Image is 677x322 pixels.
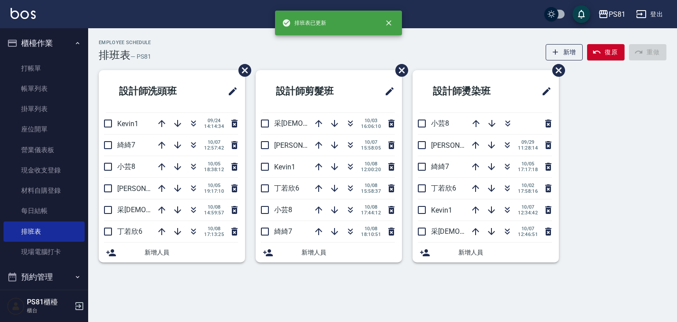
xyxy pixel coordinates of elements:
span: 09/24 [204,118,224,124]
span: 綺綺7 [274,227,292,236]
div: PS81 [609,9,625,20]
button: 復原 [587,44,625,60]
a: 現場電腦打卡 [4,242,85,262]
a: 營業儀表板 [4,140,85,160]
p: 櫃台 [27,307,72,315]
span: 10/05 [204,183,224,188]
span: 采[DEMOGRAPHIC_DATA]2 [117,206,201,214]
span: [PERSON_NAME]3 [117,184,174,193]
span: 刪除班表 [232,57,253,83]
button: 新增 [546,44,583,60]
span: 小芸8 [274,206,292,214]
h6: — PS81 [130,52,151,61]
span: 17:58:16 [518,188,538,194]
span: 17:17:18 [518,167,538,172]
span: 小芸8 [431,119,449,127]
span: Kevin1 [431,206,452,214]
button: close [379,13,398,33]
span: 刪除班表 [389,57,409,83]
a: 打帳單 [4,58,85,79]
div: 新增人員 [413,243,559,262]
span: 修改班表的標題 [379,81,395,102]
span: 12:57:42 [204,145,224,151]
button: PS81 [595,5,629,23]
span: 新增人員 [301,248,395,257]
span: 新增人員 [458,248,552,257]
span: 17:13:25 [204,232,224,237]
span: 10/08 [204,226,224,232]
span: [PERSON_NAME]3 [274,141,331,150]
span: Kevin1 [274,163,295,171]
span: 丁若欣6 [431,184,456,192]
span: 綺綺7 [431,162,449,171]
span: 18:38:12 [204,167,224,172]
button: 預約管理 [4,266,85,288]
span: 14:14:34 [204,124,224,129]
a: 每日結帳 [4,201,85,221]
span: 丁若欣6 [117,227,142,236]
span: 修改班表的標題 [536,81,552,102]
span: 19:17:10 [204,188,224,194]
a: 排班表 [4,221,85,242]
span: 新增人員 [145,248,238,257]
img: Person [7,297,25,315]
span: 11:28:14 [518,145,538,151]
div: 新增人員 [256,243,402,262]
h2: 設計師剪髮班 [263,75,363,107]
button: 櫃檯作業 [4,32,85,55]
span: 12:46:51 [518,232,538,237]
span: 10/08 [361,226,381,232]
span: 排班表已更新 [282,19,326,27]
span: 15:58:05 [361,145,381,151]
span: 10/07 [361,139,381,145]
span: 10/07 [518,226,538,232]
span: 10/08 [361,161,381,167]
img: Logo [11,8,36,19]
a: 材料自購登錄 [4,180,85,201]
h2: Employee Schedule [99,40,151,45]
span: 18:10:51 [361,232,381,237]
span: 10/02 [518,183,538,188]
h5: PS81櫃檯 [27,298,72,307]
span: 修改班表的標題 [222,81,238,102]
span: 16:06:10 [361,124,381,129]
span: 采[DEMOGRAPHIC_DATA]2 [274,119,358,127]
span: 小芸8 [117,162,135,171]
a: 帳單列表 [4,79,85,99]
span: 10/05 [518,161,538,167]
span: 10/08 [361,183,381,188]
button: 報表及分析 [4,288,85,311]
h2: 設計師洗頭班 [106,75,206,107]
h2: 設計師燙染班 [420,75,520,107]
button: 登出 [632,6,666,22]
span: 10/07 [204,139,224,145]
span: Kevin1 [117,120,138,128]
span: 17:44:12 [361,210,381,216]
span: 12:34:42 [518,210,538,216]
div: 新增人員 [99,243,245,262]
a: 現金收支登錄 [4,160,85,180]
span: 10/03 [361,118,381,124]
h3: 排班表 [99,49,130,61]
span: 10/08 [361,204,381,210]
a: 掛單列表 [4,99,85,119]
span: 采[DEMOGRAPHIC_DATA]2 [431,227,515,236]
button: save [573,5,590,23]
span: 丁若欣6 [274,184,299,192]
span: 10/07 [518,204,538,210]
span: 綺綺7 [117,141,135,149]
span: 12:00:20 [361,167,381,172]
span: [PERSON_NAME]3 [431,141,488,150]
span: 15:58:37 [361,188,381,194]
span: 10/08 [204,204,224,210]
span: 刪除班表 [546,57,566,83]
a: 座位開單 [4,119,85,139]
span: 14:59:57 [204,210,224,216]
span: 10/05 [204,161,224,167]
span: 09/29 [518,139,538,145]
